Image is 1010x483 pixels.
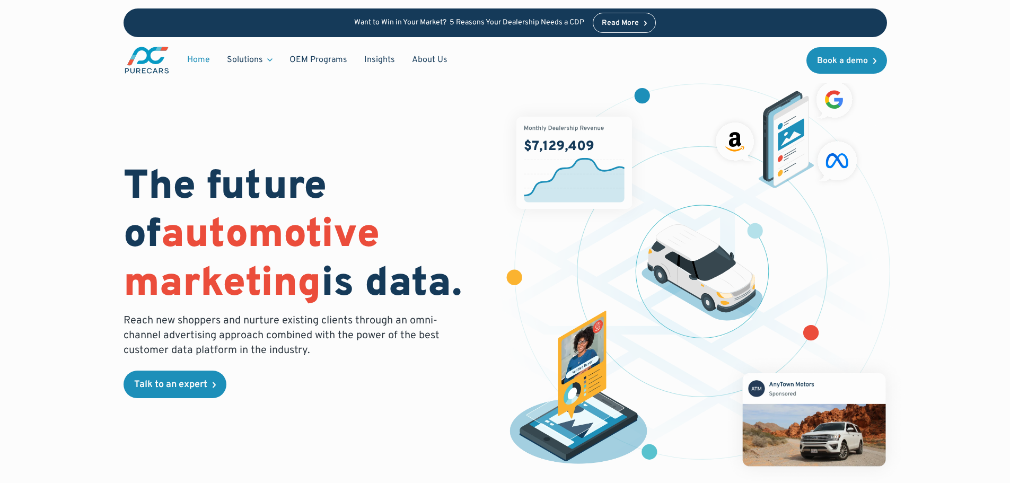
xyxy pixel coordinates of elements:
h1: The future of is data. [124,164,493,309]
img: ads on social media and advertising partners [710,76,863,188]
div: Talk to an expert [134,380,207,390]
div: Read More [602,20,639,27]
img: purecars logo [124,46,170,75]
a: Insights [356,50,403,70]
a: Home [179,50,218,70]
a: Read More [593,13,656,33]
a: Book a demo [806,47,887,74]
div: Solutions [227,54,263,66]
img: illustration of a vehicle [642,224,763,321]
img: persona of a buyer [499,311,658,469]
a: About Us [403,50,456,70]
a: OEM Programs [281,50,356,70]
p: Reach new shoppers and nurture existing clients through an omni-channel advertising approach comb... [124,313,446,358]
p: Want to Win in Your Market? 5 Reasons Your Dealership Needs a CDP [354,19,584,28]
a: main [124,46,170,75]
div: Book a demo [817,57,868,65]
div: Solutions [218,50,281,70]
img: chart showing monthly dealership revenue of $7m [516,117,632,209]
span: automotive marketing [124,210,380,310]
a: Talk to an expert [124,371,226,398]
